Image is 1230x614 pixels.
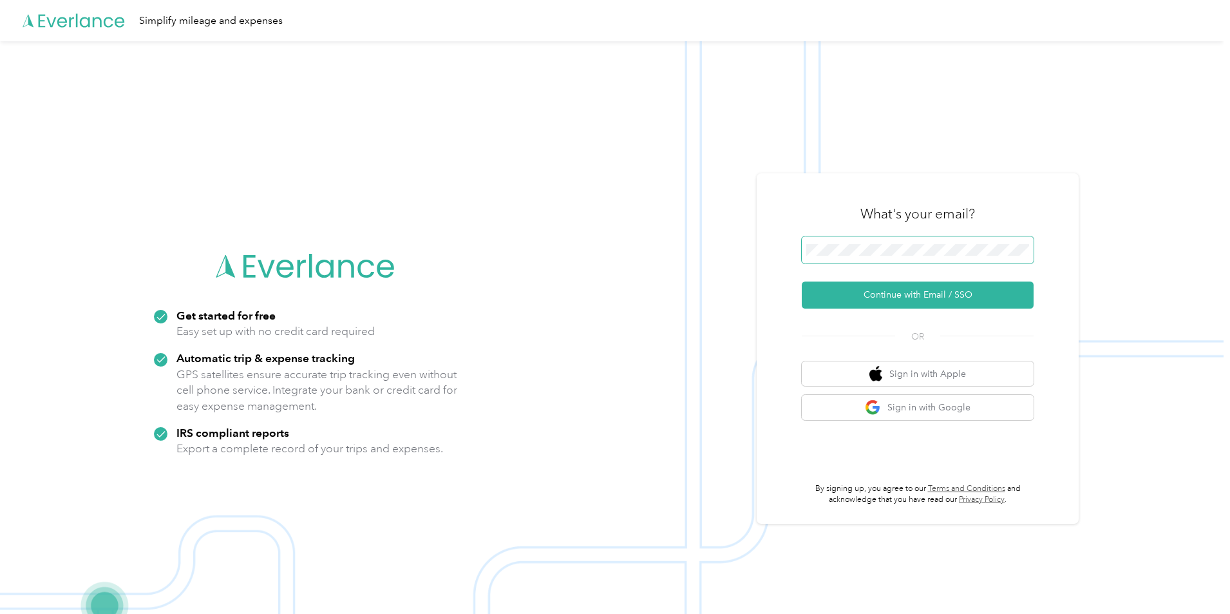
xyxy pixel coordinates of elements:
a: Privacy Policy [959,495,1005,504]
span: OR [895,330,940,343]
a: Terms and Conditions [928,484,1005,494]
p: Export a complete record of your trips and expenses. [176,441,443,457]
img: google logo [865,399,881,416]
strong: Get started for free [176,309,276,322]
button: google logoSign in with Google [802,395,1034,420]
button: apple logoSign in with Apple [802,361,1034,387]
h3: What's your email? [860,205,975,223]
strong: Automatic trip & expense tracking [176,351,355,365]
strong: IRS compliant reports [176,426,289,439]
p: Easy set up with no credit card required [176,323,375,340]
p: By signing up, you agree to our and acknowledge that you have read our . [802,483,1034,506]
button: Continue with Email / SSO [802,282,1034,309]
img: apple logo [869,366,882,382]
div: Simplify mileage and expenses [139,13,283,29]
p: GPS satellites ensure accurate trip tracking even without cell phone service. Integrate your bank... [176,367,458,414]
